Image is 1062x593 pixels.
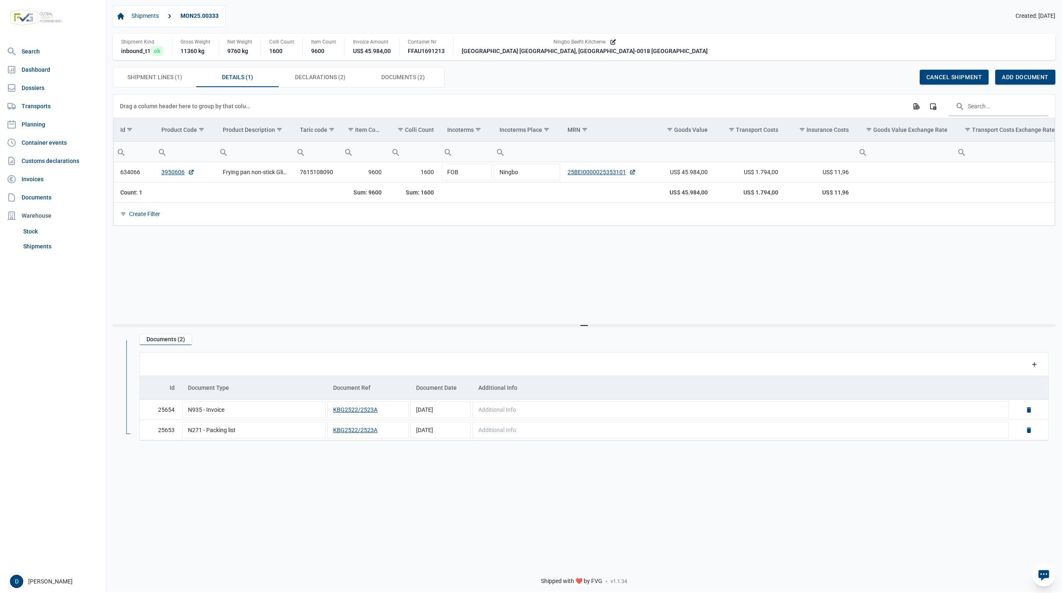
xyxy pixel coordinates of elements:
[855,118,954,142] td: Column Goods Value Exchange Rate
[388,142,441,162] input: Filter cell
[441,118,493,142] td: Column Incoterms
[180,47,210,55] div: 11360 kg
[644,142,714,162] input: Filter cell
[311,47,336,55] div: 9600
[792,188,849,197] div: Insurance Costs US$ 11,96
[478,427,516,433] span: Additional Info
[127,72,182,82] span: Shipment Lines (1)
[120,100,253,113] div: Drag a column header here to group by that column
[388,142,403,162] div: Search box
[475,126,481,133] span: Show filter options for column 'Incoterms'
[181,376,326,400] td: Column Document Type
[120,95,1048,118] div: Data grid toolbar
[293,118,341,142] td: Column Taric code
[161,168,195,176] a: 3950606
[121,39,163,45] div: Shipment Kind
[920,70,989,85] div: Cancel shipment
[855,142,870,162] div: Search box
[3,98,102,114] a: Transports
[276,126,283,133] span: Show filter options for column 'Product Description'
[155,141,216,162] td: Filter cell
[799,126,805,133] span: Show filter options for column 'Insurance Costs'
[269,47,294,55] div: 1600
[447,126,474,133] div: Incoterms
[785,141,855,162] td: Filter cell
[714,142,785,162] input: Filter cell
[395,188,434,197] div: Colli Count Sum: 1600
[161,126,197,133] div: Product Code
[3,207,102,224] div: Warehouse
[806,126,849,133] div: Insurance Costs
[120,188,148,197] div: Id Count: 1
[972,126,1055,133] div: Transport Costs Exchange Rate
[561,142,644,162] input: Filter cell
[140,334,192,345] div: Documents (2)
[823,168,849,176] span: US$ 11,96
[499,126,542,133] div: Incoterms Place
[785,142,855,162] input: Filter cell
[216,141,293,162] td: Filter cell
[493,142,561,162] input: Filter cell
[216,118,293,142] td: Column Product Description
[714,118,785,142] td: Column Transport Costs
[3,80,102,96] a: Dossiers
[644,141,714,162] td: Filter cell
[170,384,175,391] div: Id
[348,126,354,133] span: Show filter options for column 'Item Count'
[995,70,1055,85] div: Add document
[568,126,580,133] div: MRN
[1025,426,1033,434] a: Delete
[146,352,1042,376] div: Data grid toolbar
[561,141,644,162] td: Filter cell
[926,74,982,80] span: Cancel shipment
[295,72,346,82] span: Declarations (2)
[10,575,101,588] div: [PERSON_NAME]
[954,118,1062,142] td: Column Transport Costs Exchange Rate
[311,39,336,45] div: Item Count
[441,142,455,162] div: Search box
[181,420,326,440] td: N271 - Packing list
[7,6,66,29] img: FVG - Global freight forwarding
[326,376,409,400] td: Column Document Ref
[408,39,445,45] div: Container Nr
[1002,74,1049,80] span: Add document
[954,142,1062,162] input: Filter cell
[120,126,125,133] div: Id
[140,352,1048,440] div: Data grid with 2 rows and 5 columns
[140,376,181,400] td: Column Id
[180,39,210,45] div: Gross Weight
[121,47,163,55] div: inbound_t1
[543,126,550,133] span: Show filter options for column 'Incoterms Place'
[227,47,252,55] div: 9760 kg
[114,141,155,162] td: Filter cell
[223,126,275,133] div: Product Description
[670,168,708,176] span: US$ 45.984,00
[10,575,23,588] button: D
[441,142,493,162] input: Filter cell
[866,126,872,133] span: Show filter options for column 'Goods Value Exchange Rate'
[949,96,1048,116] input: Search in the data grid
[341,142,388,162] input: Filter cell
[155,142,170,162] div: Search box
[3,153,102,169] a: Customs declarations
[113,95,1055,226] div: Data grid with 1 rows and 22 columns
[416,406,433,413] span: [DATE]
[181,400,326,420] td: N935 - Invoice
[728,126,735,133] span: Show filter options for column 'Transport Costs'
[333,384,370,391] div: Document Ref
[667,126,673,133] span: Show filter options for column 'Goods Value'
[348,188,382,197] div: Item Count Sum: 9600
[140,400,181,420] td: 25654
[409,376,472,400] td: Column Document Date
[140,420,181,440] td: 25653
[926,99,940,114] div: Column Chooser
[293,162,341,182] td: 7615108090
[155,142,216,162] input: Filter cell
[222,72,253,82] span: Details (1)
[388,141,441,162] td: Filter cell
[721,188,778,197] div: Transport Costs US$ 1.794,00
[341,142,356,162] div: Search box
[188,384,229,391] div: Document Type
[1016,12,1055,20] span: Created: [DATE]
